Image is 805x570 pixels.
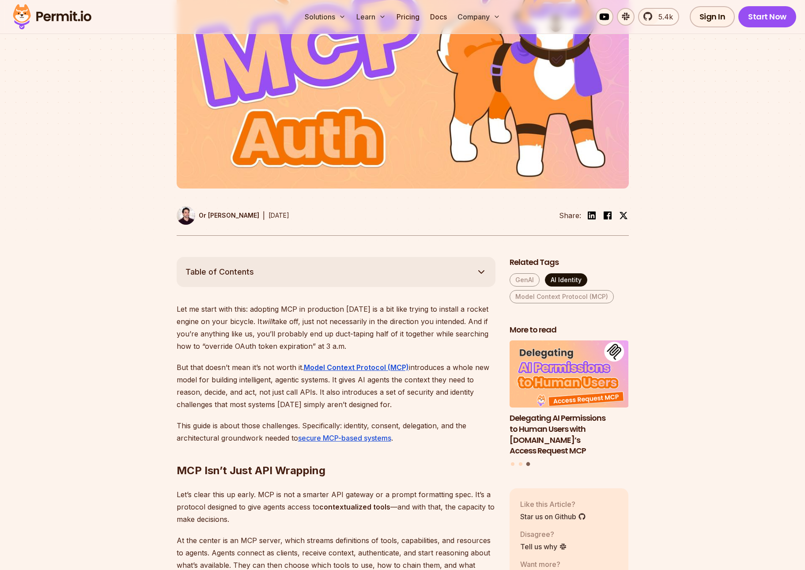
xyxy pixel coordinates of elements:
a: AI Identity [545,273,587,287]
p: Like this Article? [520,499,586,510]
a: GenAI [510,273,540,287]
a: Model Context Protocol (MCP) [304,363,409,372]
a: Pricing [393,8,423,26]
h2: MCP Isn’t Just API Wrapping [177,428,495,478]
p: But that doesn’t mean it’s not worth it. introduces a whole new model for building intelligent, a... [177,361,495,411]
button: Company [454,8,504,26]
time: [DATE] [268,211,289,219]
li: Share: [559,210,581,221]
button: Learn [353,8,389,26]
p: This guide is about those challenges. Specifically: identity, consent, delegation, and the archit... [177,419,495,444]
em: will [262,317,273,326]
h3: Delegating AI Permissions to Human Users with [DOMAIN_NAME]’s Access Request MCP [510,413,629,457]
p: Or [PERSON_NAME] [199,211,259,220]
p: Disagree? [520,529,567,540]
div: | [263,210,265,221]
button: Go to slide 1 [511,462,514,466]
a: 5.4k [638,8,679,26]
p: Want more? [520,559,589,570]
img: Permit logo [9,2,95,32]
img: twitter [619,211,628,220]
a: Tell us why [520,541,567,552]
a: Sign In [690,6,735,27]
p: Let’s clear this up early. MCP is not a smarter API gateway or a prompt formatting spec. It’s a p... [177,488,495,525]
a: Model Context Protocol (MCP) [510,290,614,303]
img: linkedin [586,210,597,221]
button: Go to slide 2 [519,462,522,466]
button: Go to slide 3 [526,462,530,466]
button: Solutions [301,8,349,26]
img: facebook [602,210,613,221]
a: Star us on Github [520,511,586,522]
a: Docs [427,8,450,26]
span: 5.4k [653,11,673,22]
li: 3 of 3 [510,340,629,457]
h2: More to read [510,325,629,336]
strong: contextualized tools [319,502,390,511]
a: Or [PERSON_NAME] [177,206,259,225]
a: secure MCP-based systems [298,434,391,442]
button: Table of Contents [177,257,495,287]
span: Table of Contents [185,266,254,278]
a: Delegating AI Permissions to Human Users with Permit.io’s Access Request MCPDelegating AI Permiss... [510,340,629,457]
h2: Related Tags [510,257,629,268]
img: Delegating AI Permissions to Human Users with Permit.io’s Access Request MCP [510,340,629,408]
img: Or Weis [177,206,195,225]
div: Posts [510,340,629,467]
a: Start Now [738,6,796,27]
p: Let me start with this: adopting MCP in production [DATE] is a bit like trying to install a rocke... [177,303,495,352]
